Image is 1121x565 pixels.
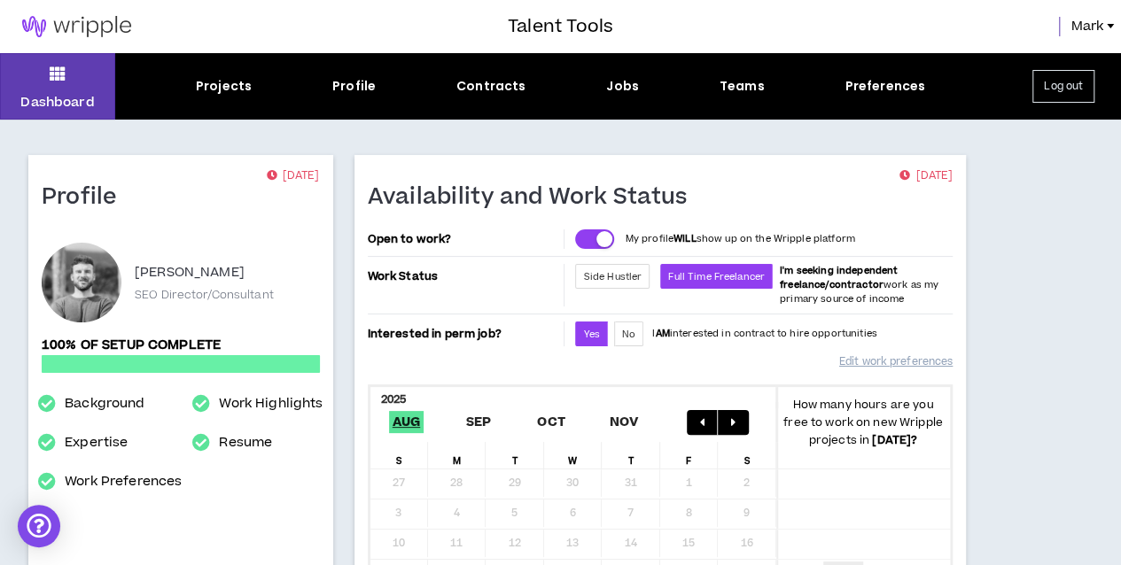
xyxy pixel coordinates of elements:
[845,77,925,96] div: Preferences
[625,232,854,246] p: My profile show up on the Wripple platform
[720,77,765,96] div: Teams
[780,264,898,291] b: I'm seeking independent freelance/contractor
[1032,70,1094,103] button: Log out
[872,432,917,448] b: [DATE] ?
[606,411,642,433] span: Nov
[135,262,245,283] p: [PERSON_NAME]
[463,411,495,433] span: Sep
[583,328,599,341] span: Yes
[65,471,182,492] a: Work Preferences
[583,270,642,283] span: Side Hustler
[18,505,60,547] div: Open Intercom Messenger
[622,328,635,341] span: No
[332,77,376,96] div: Profile
[1070,17,1103,36] span: Mark
[776,396,950,449] p: How many hours are you free to work on new Wripple projects in
[486,442,543,468] div: T
[428,442,486,468] div: M
[602,442,659,468] div: T
[652,327,877,341] p: I interested in contract to hire opportunities
[655,327,669,340] strong: AM
[381,391,407,407] b: 2025
[508,13,613,40] h3: Talent Tools
[196,77,252,96] div: Projects
[370,442,428,468] div: S
[660,442,718,468] div: F
[368,321,561,346] p: Interested in perm job?
[606,77,639,96] div: Jobs
[219,393,323,414] a: Work Highlights
[65,393,144,414] a: Background
[219,432,272,453] a: Resume
[42,243,121,322] div: Mark D.
[389,411,424,433] span: Aug
[839,346,953,377] a: Edit work preferences
[42,183,130,212] h1: Profile
[533,411,569,433] span: Oct
[368,232,561,246] p: Open to work?
[368,264,561,289] p: Work Status
[135,287,274,303] p: SEO Director/Consultant
[42,336,320,355] p: 100% of setup complete
[368,183,701,212] h1: Availability and Work Status
[673,232,697,245] strong: WILL
[20,93,94,112] p: Dashboard
[266,167,319,185] p: [DATE]
[780,264,938,306] span: work as my primary source of income
[456,77,525,96] div: Contracts
[65,432,128,453] a: Expertise
[718,442,775,468] div: S
[899,167,953,185] p: [DATE]
[544,442,602,468] div: W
